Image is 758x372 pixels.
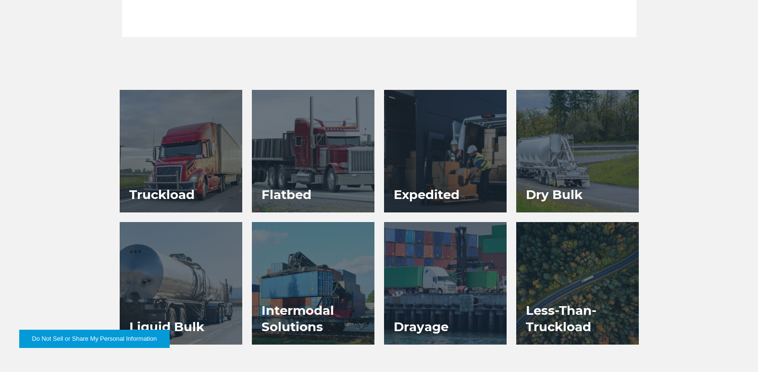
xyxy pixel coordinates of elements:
h3: Intermodal Solutions [252,293,374,345]
a: Drayage [384,222,507,345]
a: Flatbed [252,90,374,212]
h3: Truckload [120,177,204,212]
a: Truckload [120,90,242,212]
a: Liquid Bulk [120,222,242,345]
a: Intermodal Solutions [252,222,374,345]
h3: Liquid Bulk [120,309,214,345]
button: Do Not Sell or Share My Personal Information [19,330,170,348]
h3: Dry Bulk [516,177,592,212]
h3: Less-Than-Truckload [516,293,639,345]
h3: Drayage [384,309,458,345]
a: Expedited [384,90,507,212]
h3: Expedited [384,177,469,212]
a: Dry Bulk [516,90,639,212]
iframe: Chat Widget [710,326,758,372]
a: Less-Than-Truckload [516,222,639,345]
h3: Flatbed [252,177,321,212]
